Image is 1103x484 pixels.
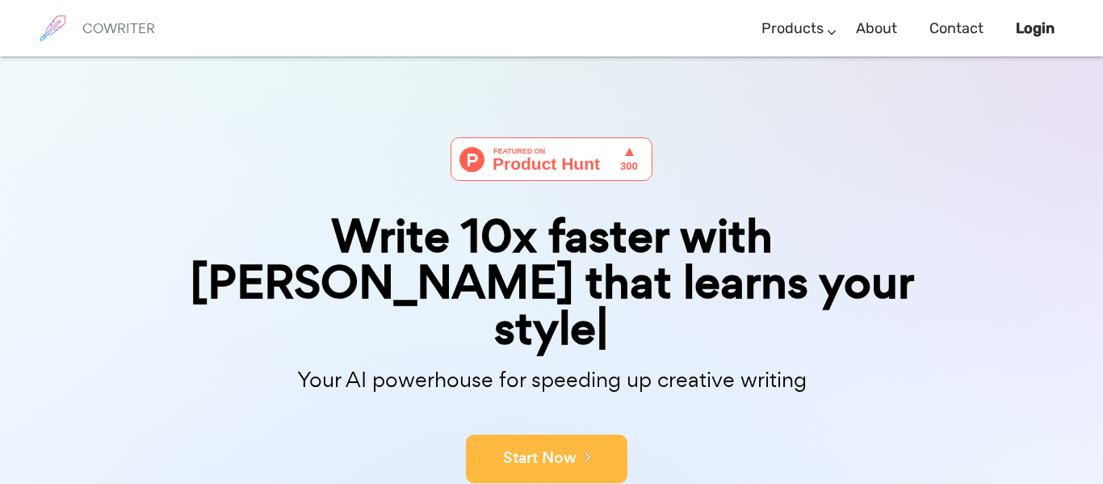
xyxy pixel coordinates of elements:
[1016,19,1055,37] b: Login
[82,21,155,36] h6: COWRITER
[929,5,983,53] a: Contact
[451,137,652,181] img: Cowriter - Your AI buddy for speeding up creative writing | Product Hunt
[32,8,73,48] img: brand logo
[1016,5,1055,53] a: Login
[466,435,627,483] button: Start Now
[761,5,824,53] a: Products
[148,363,955,398] p: Your AI powerhouse for speeding up creative writing
[856,5,897,53] a: About
[148,213,955,352] div: Write 10x faster with [PERSON_NAME] that learns your style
